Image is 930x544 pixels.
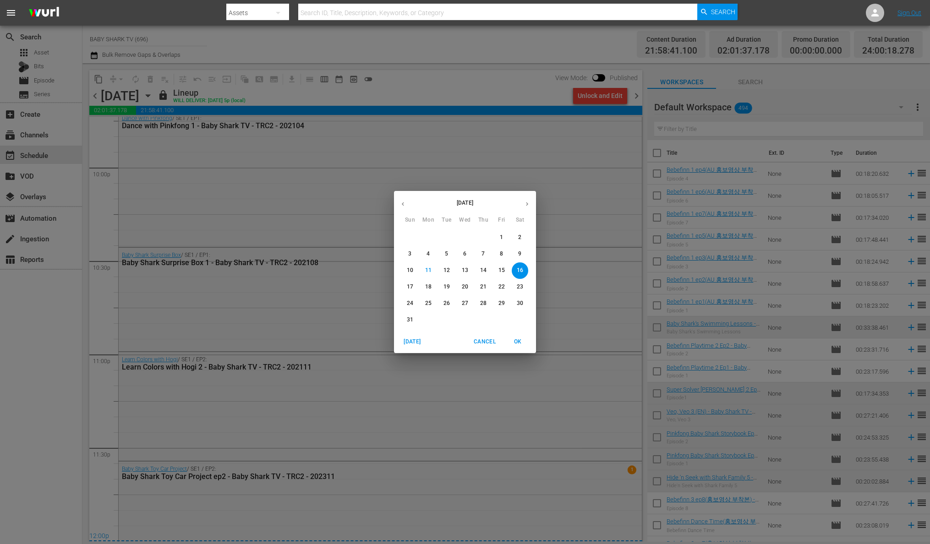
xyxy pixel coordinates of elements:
[470,334,499,349] button: Cancel
[443,267,450,274] p: 12
[425,283,432,291] p: 18
[407,299,413,307] p: 24
[445,250,448,258] p: 5
[438,279,455,295] button: 19
[518,234,521,241] p: 2
[402,312,418,328] button: 31
[475,246,492,262] button: 7
[407,267,413,274] p: 10
[512,229,528,246] button: 2
[420,246,437,262] button: 4
[401,337,423,347] span: [DATE]
[498,283,505,291] p: 22
[402,246,418,262] button: 3
[420,216,437,225] span: Mon
[402,279,418,295] button: 17
[493,216,510,225] span: Fri
[493,279,510,295] button: 22
[425,299,432,307] p: 25
[438,262,455,279] button: 12
[425,267,432,274] p: 11
[475,262,492,279] button: 14
[457,216,473,225] span: Wed
[462,283,468,291] p: 20
[500,234,503,241] p: 1
[438,295,455,312] button: 26
[480,299,487,307] p: 28
[503,334,532,349] button: OK
[408,250,411,258] p: 3
[517,283,523,291] p: 23
[420,279,437,295] button: 18
[427,250,430,258] p: 4
[512,216,528,225] span: Sat
[402,295,418,312] button: 24
[517,299,523,307] p: 30
[443,299,450,307] p: 26
[402,262,418,279] button: 10
[480,267,487,274] p: 14
[711,4,735,20] span: Search
[420,262,437,279] button: 11
[493,262,510,279] button: 15
[493,246,510,262] button: 8
[475,295,492,312] button: 28
[462,299,468,307] p: 27
[5,7,16,18] span: menu
[407,316,413,324] p: 31
[457,279,473,295] button: 20
[457,246,473,262] button: 6
[420,295,437,312] button: 25
[463,250,466,258] p: 6
[498,267,505,274] p: 15
[481,250,485,258] p: 7
[407,283,413,291] p: 17
[518,250,521,258] p: 9
[512,295,528,312] button: 30
[402,216,418,225] span: Sun
[517,267,523,274] p: 16
[475,279,492,295] button: 21
[493,229,510,246] button: 1
[462,267,468,274] p: 13
[498,299,505,307] p: 29
[457,262,473,279] button: 13
[507,337,529,347] span: OK
[457,295,473,312] button: 27
[438,246,455,262] button: 5
[412,199,518,207] p: [DATE]
[475,216,492,225] span: Thu
[500,250,503,258] p: 8
[897,9,921,16] a: Sign Out
[493,295,510,312] button: 29
[512,246,528,262] button: 9
[474,337,496,347] span: Cancel
[438,216,455,225] span: Tue
[443,283,450,291] p: 19
[512,262,528,279] button: 16
[480,283,487,291] p: 21
[22,2,66,24] img: ans4CAIJ8jUAAAAAAAAAAAAAAAAAAAAAAAAgQb4GAAAAAAAAAAAAAAAAAAAAAAAAJMjXAAAAAAAAAAAAAAAAAAAAAAAAgAT5G...
[512,279,528,295] button: 23
[398,334,427,349] button: [DATE]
